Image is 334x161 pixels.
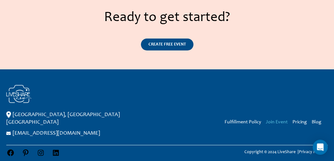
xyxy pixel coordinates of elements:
img: ico_email.png [6,132,11,135]
nav: Menu [220,118,321,126]
p: [GEOGRAPHIC_DATA], [GEOGRAPHIC_DATA] [GEOGRAPHIC_DATA] [6,111,145,126]
a: Blog [312,120,321,125]
a: Fulfillment Policy [225,120,261,125]
a: Pricing [292,120,307,125]
span: Ready to get started? [104,11,230,25]
div: Open Intercom Messenger [313,140,328,155]
a: Privacy Policy [299,150,324,154]
img: ico_location.png [6,111,11,118]
p: Copyright © 2024 LiveShare | [241,148,328,156]
a: [EMAIL_ADDRESS][DOMAIN_NAME] [13,131,100,136]
a: Join Event [266,120,288,125]
span: CREATE FREE EVENT [148,42,186,47]
a: CREATE FREE EVENT [141,39,193,51]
